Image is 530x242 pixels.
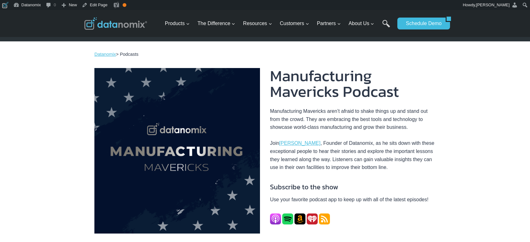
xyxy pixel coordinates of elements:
[84,17,147,30] img: Datanomix
[476,3,510,7] span: [PERSON_NAME]
[349,19,374,28] span: About Us
[94,68,260,234] img: Datanomix Manufacturing Mavericks
[382,20,390,34] a: Search
[94,51,436,58] p: > Podcasts
[162,13,395,34] nav: Primary Navigation
[319,213,330,224] img: RSS Feed icon
[397,18,446,29] a: Schedule Demo
[270,68,436,99] h1: Manufacturing Mavericks Podcast
[165,19,190,28] span: Products
[270,182,436,192] h4: Subscribe to the show
[294,213,305,224] img: Amazon Icon
[198,19,236,28] span: The Difference
[280,19,309,28] span: Customers
[123,3,126,7] div: OK
[270,107,436,171] p: Manufacturing Mavericks aren’t afraid to shake things up and stand out from the crowd. They are e...
[270,196,436,204] p: Use your favorite podcast app to keep up with all of the latest episodes!
[94,52,116,57] a: Datanomix
[307,213,318,224] img: iheartradio icon
[279,140,321,146] a: [PERSON_NAME]
[243,19,272,28] span: Resources
[317,19,341,28] span: Partners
